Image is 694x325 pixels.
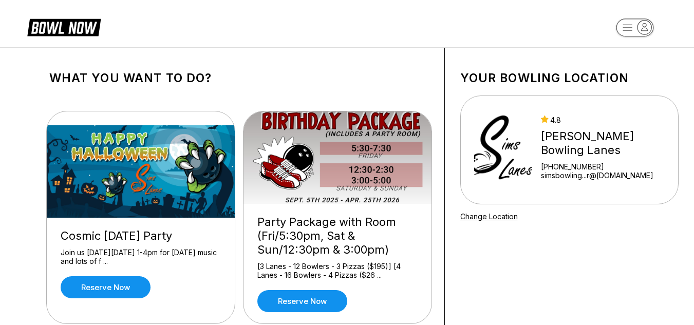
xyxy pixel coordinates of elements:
[61,229,221,243] div: Cosmic [DATE] Party
[541,129,673,157] div: [PERSON_NAME] Bowling Lanes
[541,171,673,180] a: simsbowling...r@[DOMAIN_NAME]
[460,71,679,85] h1: Your bowling location
[541,116,673,124] div: 4.8
[460,212,518,221] a: Change Location
[61,248,221,266] div: Join us [DATE][DATE] 1-4pm for [DATE] music and lots of f ...
[257,215,418,257] div: Party Package with Room (Fri/5:30pm, Sat & Sun/12:30pm & 3:00pm)
[474,111,532,188] img: Sims Bowling Lanes
[61,276,151,298] a: Reserve now
[257,290,347,312] a: Reserve now
[541,162,673,171] div: [PHONE_NUMBER]
[243,111,433,204] img: Party Package with Room (Fri/5:30pm, Sat & Sun/12:30pm & 3:00pm)
[49,71,429,85] h1: What you want to do?
[47,125,236,218] img: Cosmic Halloween Party
[257,262,418,280] div: [3 Lanes - 12 Bowlers - 3 Pizzas ($195)] [4 Lanes - 16 Bowlers - 4 Pizzas ($26 ...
